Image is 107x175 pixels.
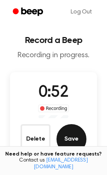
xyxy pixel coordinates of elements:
a: Log Out [63,3,100,21]
span: Contact us [4,157,103,171]
span: 0:52 [39,85,68,101]
a: Beep [7,5,50,19]
div: Recording [38,105,69,112]
a: [EMAIL_ADDRESS][DOMAIN_NAME] [34,158,88,170]
button: Delete Audio Record [21,124,51,154]
button: Save Audio Record [56,124,86,154]
h1: Record a Beep [6,36,101,45]
p: Recording in progress. [6,51,101,60]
